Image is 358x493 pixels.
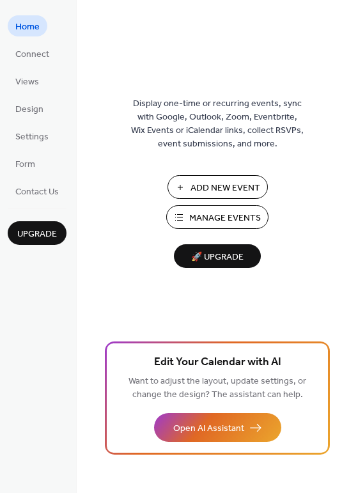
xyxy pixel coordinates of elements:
span: Design [15,103,43,116]
button: Manage Events [166,205,268,229]
span: Settings [15,130,49,144]
span: Views [15,75,39,89]
a: Form [8,153,43,174]
a: Home [8,15,47,36]
span: Display one-time or recurring events, sync with Google, Outlook, Zoom, Eventbrite, Wix Events or ... [131,97,304,151]
span: Add New Event [191,182,260,195]
span: Want to adjust the layout, update settings, or change the design? The assistant can help. [128,373,306,403]
span: 🚀 Upgrade [182,249,253,266]
a: Contact Us [8,180,66,201]
span: Contact Us [15,185,59,199]
button: Open AI Assistant [154,413,281,442]
span: Form [15,158,35,171]
a: Design [8,98,51,119]
span: Connect [15,48,49,61]
span: Edit Your Calendar with AI [154,354,281,372]
span: Home [15,20,40,34]
span: Upgrade [17,228,57,241]
a: Settings [8,125,56,146]
button: 🚀 Upgrade [174,244,261,268]
button: Add New Event [167,175,268,199]
span: Open AI Assistant [173,422,244,435]
a: Views [8,70,47,91]
a: Connect [8,43,57,64]
button: Upgrade [8,221,66,245]
span: Manage Events [189,212,261,225]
